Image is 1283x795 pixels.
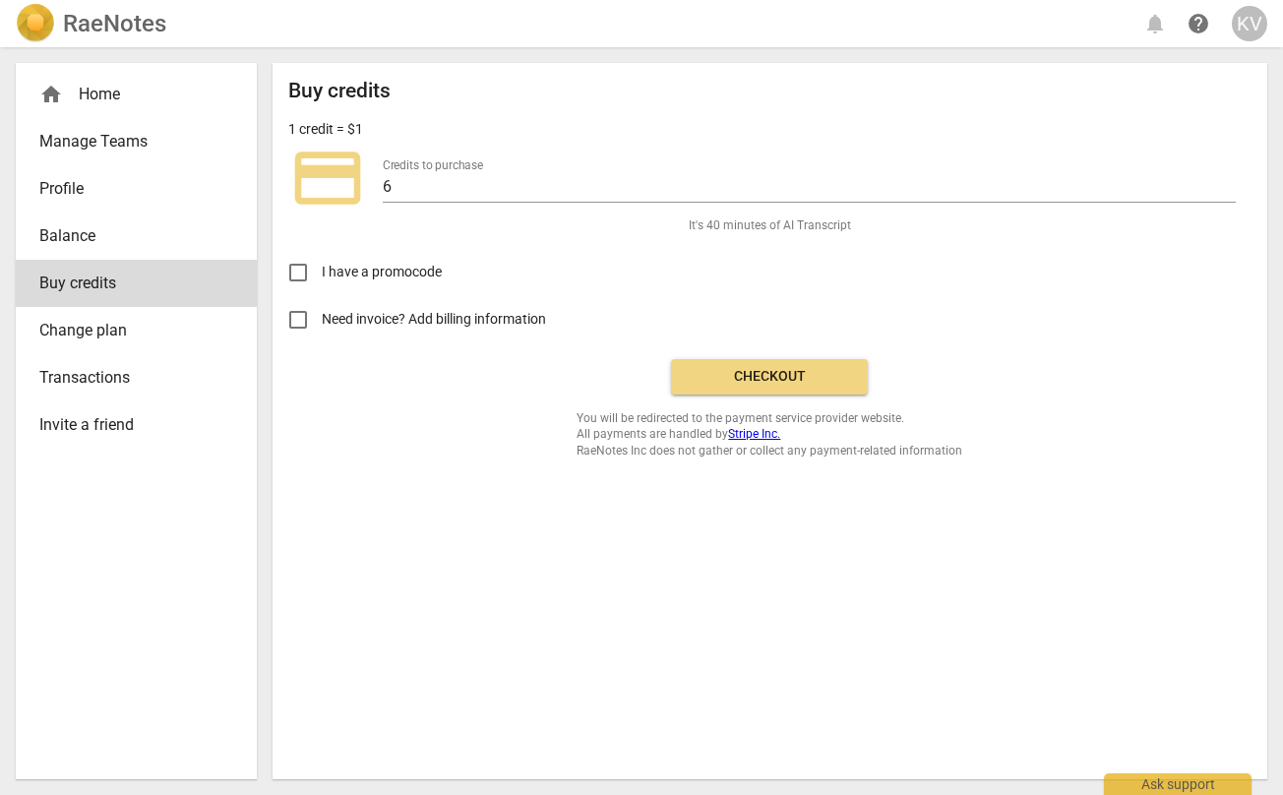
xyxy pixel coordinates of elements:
[322,262,442,282] span: I have a promocode
[689,217,851,234] span: It's 40 minutes of AI Transcript
[687,367,852,387] span: Checkout
[671,359,868,395] button: Checkout
[16,4,166,43] a: LogoRaeNotes
[322,309,549,330] span: Need invoice? Add billing information
[16,4,55,43] img: Logo
[1187,12,1210,35] span: help
[16,165,257,213] a: Profile
[288,119,363,140] p: 1 credit = $1
[63,10,166,37] h2: RaeNotes
[16,354,257,401] a: Transactions
[39,224,217,248] span: Balance
[383,159,483,171] label: Credits to purchase
[16,260,257,307] a: Buy credits
[39,366,217,390] span: Transactions
[39,177,217,201] span: Profile
[16,213,257,260] a: Balance
[16,307,257,354] a: Change plan
[39,130,217,153] span: Manage Teams
[577,410,962,459] span: You will be redirected to the payment service provider website. All payments are handled by RaeNo...
[39,83,217,106] div: Home
[288,79,391,103] h2: Buy credits
[728,427,780,441] a: Stripe Inc.
[39,272,217,295] span: Buy credits
[16,118,257,165] a: Manage Teams
[288,139,367,217] span: credit_card
[1104,773,1252,795] div: Ask support
[16,71,257,118] div: Home
[16,401,257,449] a: Invite a friend
[39,83,63,106] span: home
[1232,6,1267,41] button: KV
[39,319,217,342] span: Change plan
[39,413,217,437] span: Invite a friend
[1181,6,1216,41] a: Help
